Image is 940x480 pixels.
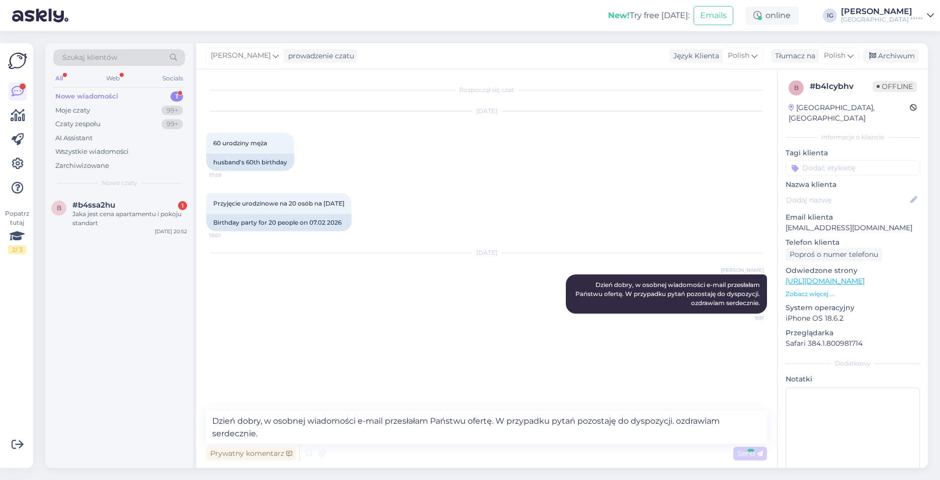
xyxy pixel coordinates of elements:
div: Poproś o numer telefonu [786,248,882,261]
p: Zobacz więcej ... [786,290,920,299]
input: Dodać etykietę [786,160,920,175]
div: [DATE] 20:52 [155,228,187,235]
input: Dodaj nazwę [786,195,908,206]
div: 1 [178,201,187,210]
span: b [57,204,61,212]
p: Email klienta [786,212,920,223]
div: AI Assistant [55,133,93,143]
span: Polish [824,50,845,61]
div: Archiwum [863,49,919,63]
div: Moje czaty [55,106,90,116]
span: Nowe czaty [102,178,137,187]
a: [PERSON_NAME][GEOGRAPHIC_DATA] ***** [841,8,934,24]
span: 9:51 [726,314,764,322]
div: Dodatkowy [786,359,920,368]
span: Offline [873,81,917,92]
div: Czaty zespołu [55,119,101,129]
div: Jaka jest cena apartamentu i pokoju standart [72,210,187,228]
div: online [745,7,799,25]
div: 2 / 3 [8,245,26,254]
p: iPhone OS 18.6.2 [786,313,920,324]
span: Szukaj klientów [62,52,117,63]
div: Wszystkie wiadomości [55,147,129,157]
span: [PERSON_NAME] [211,50,271,61]
div: [DATE] [206,107,767,116]
p: Safari 384.1.800981714 [786,338,920,349]
span: b [794,84,799,91]
p: Przeglądarka [786,328,920,338]
div: IG [823,9,837,23]
div: [DATE] [206,248,767,257]
div: Język Klienta [669,51,719,61]
p: System operacyjny [786,303,920,313]
p: Notatki [786,374,920,385]
img: Askly Logo [8,51,27,70]
p: Nazwa klienta [786,179,920,190]
span: 60 urodziny męża [213,139,267,147]
p: Odwiedzone strony [786,265,920,276]
span: Dzień dobry, w osobnej wiadomości e-mail przesłałam Państwu ofertę. W przypadku pytań pozostaję d... [575,281,761,307]
div: Informacje o kliencie [786,133,920,142]
div: Web [104,72,122,85]
div: # b4lcybhv [810,80,873,92]
span: Przyjęcie urodzinowe na 20 osób na [DATE] [213,200,345,207]
span: 18:01 [209,232,247,239]
div: [GEOGRAPHIC_DATA], [GEOGRAPHIC_DATA] [789,103,910,124]
button: Emails [694,6,733,25]
div: Zarchiwizowane [55,161,109,171]
b: New! [608,11,630,20]
span: 17:59 [209,171,247,179]
div: Birthday party for 20 people on 07.02 2026 [206,214,352,231]
p: [EMAIL_ADDRESS][DOMAIN_NAME] [786,223,920,233]
div: Popatrz tutaj [8,209,26,254]
div: [PERSON_NAME] [841,8,923,16]
div: prowadzenie czatu [284,51,354,61]
span: #b4ssa2hu [72,201,115,210]
div: Nowe wiadomości [55,91,118,102]
div: Tłumacz na [771,51,815,61]
p: Tagi klienta [786,148,920,158]
div: Socials [160,72,185,85]
span: [PERSON_NAME] [721,266,764,274]
div: Rozpoczął się czat [206,85,767,94]
div: 99+ [161,106,183,116]
div: All [53,72,65,85]
span: Polish [728,50,749,61]
div: 99+ [161,119,183,129]
a: [URL][DOMAIN_NAME] [786,276,865,285]
p: Telefon klienta [786,237,920,248]
div: husband's 60th birthday [206,154,294,171]
div: Try free [DATE]: [608,10,690,22]
div: 1 [170,91,183,102]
